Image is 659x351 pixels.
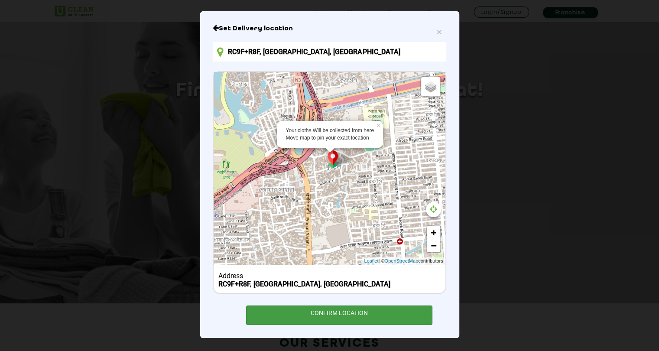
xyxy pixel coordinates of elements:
a: Zoom out [427,239,440,252]
button: Close [436,27,441,36]
h6: Close [213,24,446,33]
a: Layers [421,77,440,96]
a: OpenStreetMap [384,257,418,265]
a: Zoom in [427,226,440,239]
input: Enter location [213,42,446,62]
div: Address [218,272,441,280]
b: RC9F+R8F, [GEOGRAPHIC_DATA], [GEOGRAPHIC_DATA] [218,280,390,288]
span: × [436,27,441,37]
a: × [375,121,383,127]
div: CONFIRM LOCATION [246,305,433,325]
div: Your cloths Will be collected from here Move map to pin your exact location [286,127,374,142]
div: | © contributors [362,257,445,265]
a: Leaflet [364,257,378,265]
